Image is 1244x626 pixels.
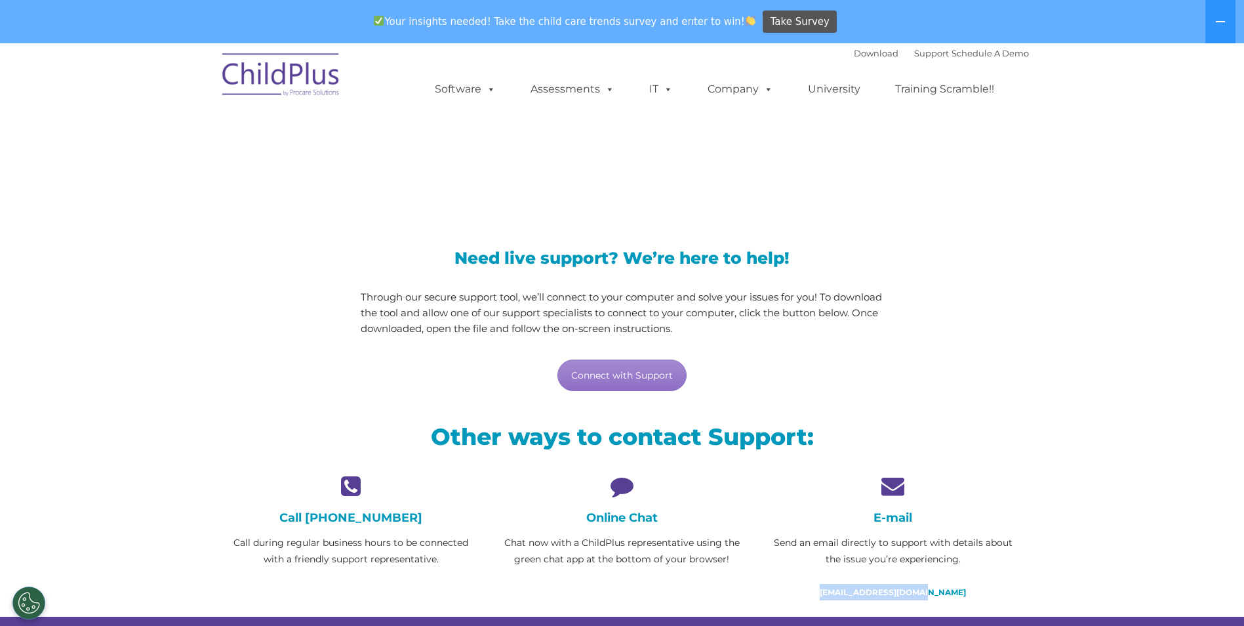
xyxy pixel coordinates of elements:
[12,587,45,619] button: Cookies Settings
[496,511,748,525] h4: Online Chat
[226,535,477,568] p: Call during regular business hours to be connected with a friendly support representative.
[746,16,755,26] img: 👏
[854,48,898,58] a: Download
[763,10,837,33] a: Take Survey
[636,76,686,102] a: IT
[771,10,830,33] span: Take Survey
[517,76,628,102] a: Assessments
[557,360,687,391] a: Connect with Support
[374,16,384,26] img: ✅
[216,44,347,110] img: ChildPlus by Procare Solutions
[795,76,873,102] a: University
[767,535,1018,568] p: Send an email directly to support with details about the issue you’re experiencing.
[226,511,477,525] h4: Call [PHONE_NUMBER]
[496,535,748,568] p: Chat now with a ChildPlus representative using the green chat app at the bottom of your browser!
[422,76,509,102] a: Software
[226,138,716,178] span: LiveSupport with SplashTop
[369,9,761,34] span: Your insights needed! Take the child care trends survey and enter to win!
[694,76,786,102] a: Company
[820,587,966,597] a: [EMAIL_ADDRESS][DOMAIN_NAME]
[914,48,949,58] a: Support
[767,511,1018,525] h4: E-mail
[854,48,1029,58] font: |
[361,289,883,337] p: Through our secure support tool, we’ll connect to your computer and solve your issues for you! To...
[226,422,1019,451] h2: Other ways to contact Support:
[952,48,1029,58] a: Schedule A Demo
[882,76,1007,102] a: Training Scramble!!
[361,250,883,266] h3: Need live support? We’re here to help!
